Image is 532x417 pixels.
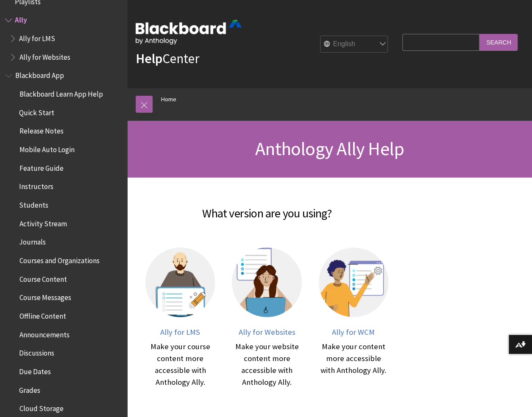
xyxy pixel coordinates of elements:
span: Ally for LMS [160,327,200,337]
a: Ally for Websites Ally for Websites Make your website content more accessible with Anthology Ally. [232,247,301,388]
span: Mobile Auto Login [19,142,74,154]
span: Instructors [19,180,53,191]
span: Students [19,198,48,209]
a: HelpCenter [136,50,199,67]
span: Offline Content [19,309,66,320]
strong: Help [136,50,162,67]
span: Due Dates [19,364,51,376]
span: Announcements [19,328,69,339]
select: Site Language Selector [320,36,388,53]
div: Make your content more accessible with Anthology Ally. [319,341,388,376]
span: Ally for Websites [238,327,295,337]
span: Blackboard App [15,69,64,80]
span: Discussions [19,346,54,357]
h2: What version are you using? [136,194,398,222]
span: Quick Start [19,106,54,117]
a: Ally for LMS Make your course content more accessible with Anthology Ally. [145,247,215,388]
span: Courses and Organizations [19,253,99,265]
span: Course Messages [19,291,71,302]
span: Anthology Ally Help [255,137,404,160]
input: Search [479,34,518,50]
span: Ally for WCM [332,327,375,337]
img: Blackboard by Anthology [136,20,242,44]
span: Ally for LMS [19,31,55,43]
nav: Book outline for Anthology Ally Help [5,13,122,64]
span: Ally for Websites [19,50,70,61]
div: Make your website content more accessible with Anthology Ally. [232,341,301,388]
a: Home [161,94,176,105]
img: Ally for WCM [319,247,388,317]
img: Ally for Websites [232,247,301,317]
span: Activity Stream [19,217,67,228]
span: Release Notes [19,124,63,136]
a: Ally for WCM Ally for WCM Make your content more accessible with Anthology Ally. [319,247,388,388]
span: Ally [15,13,27,25]
div: Make your course content more accessible with Anthology Ally. [145,341,215,388]
span: Blackboard Learn App Help [19,87,103,98]
span: Feature Guide [19,161,63,172]
span: Grades [19,383,40,395]
span: Course Content [19,272,67,284]
span: Cloud Storage [19,401,63,413]
span: Journals [19,235,46,247]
